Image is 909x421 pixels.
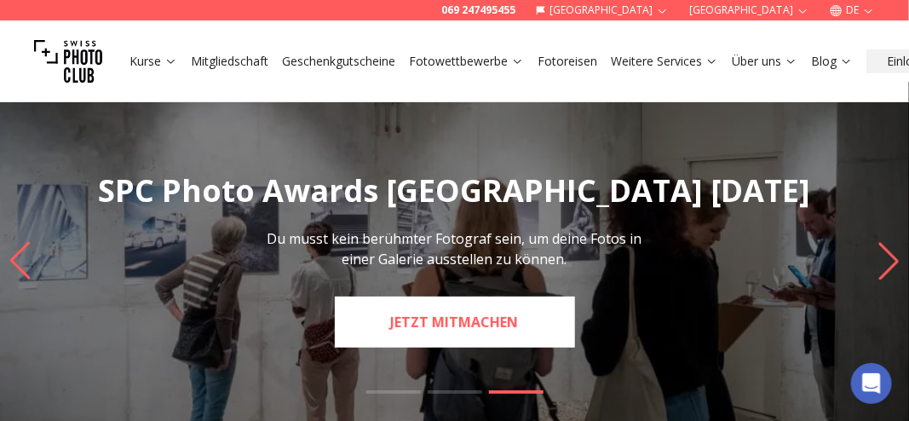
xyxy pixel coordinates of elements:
a: Blog [811,53,853,70]
button: Weitere Services [604,49,725,73]
a: Weitere Services [611,53,718,70]
button: Blog [804,49,860,73]
a: Über uns [732,53,797,70]
img: Swiss photo club [34,27,102,95]
a: Fotoreisen [538,53,597,70]
p: Du musst kein berühmter Fotograf sein, um deine Fotos in einer Galerie ausstellen zu können. [264,228,646,269]
a: JETZT MITMACHEN [335,297,575,348]
a: 069 247495455 [441,3,515,17]
button: Mitgliedschaft [184,49,275,73]
div: Open Intercom Messenger [851,363,892,404]
button: Über uns [725,49,804,73]
a: Geschenkgutscheine [282,53,395,70]
a: Kurse [129,53,177,70]
button: Geschenkgutscheine [275,49,402,73]
a: Mitgliedschaft [191,53,268,70]
button: Fotoreisen [531,49,604,73]
a: Fotowettbewerbe [409,53,524,70]
button: Kurse [123,49,184,73]
button: Fotowettbewerbe [402,49,531,73]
